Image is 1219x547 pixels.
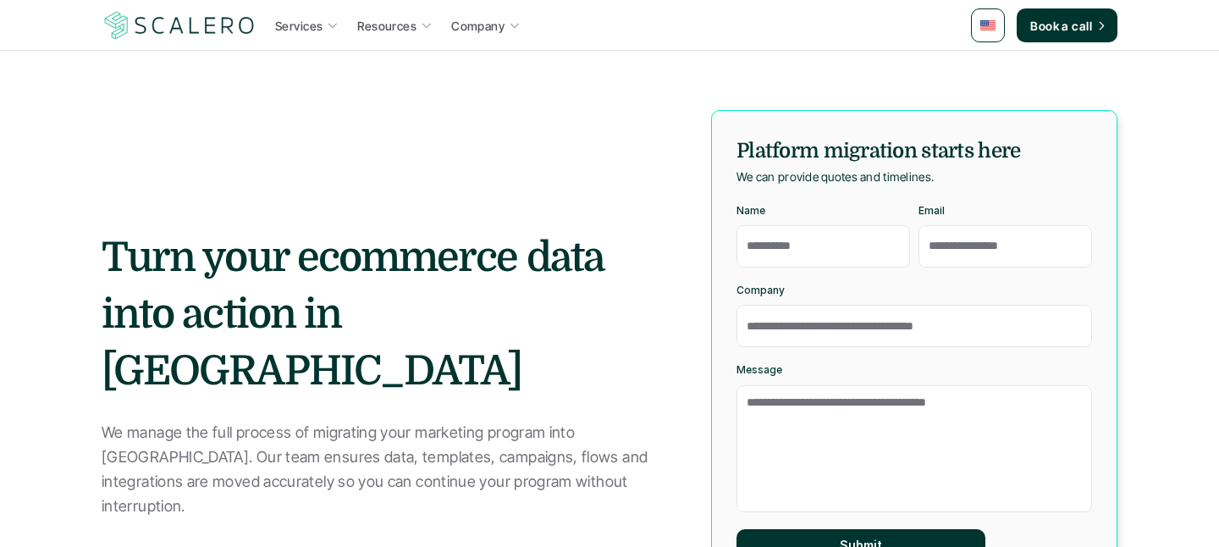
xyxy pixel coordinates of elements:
h5: Platform migration starts here [736,135,1092,166]
p: Book a call [1030,17,1092,35]
h2: Turn your ecommerce data into action in [GEOGRAPHIC_DATA] [102,229,673,401]
input: Name [736,225,910,268]
img: Scalero company logo [102,9,257,41]
p: Services [275,17,323,35]
p: Resources [357,17,416,35]
a: Scalero company logo [102,10,257,41]
textarea: Message [736,385,1092,512]
p: We can provide quotes and timelines. [736,166,934,187]
input: Email [918,225,1092,268]
p: Company [451,17,505,35]
p: We manage the full process of migrating your marketing program into [GEOGRAPHIC_DATA]. Our team e... [102,421,652,518]
p: Message [736,364,782,376]
input: Company [736,305,1092,347]
p: Company [736,285,785,296]
p: Name [736,205,765,217]
a: Book a call [1017,8,1117,42]
p: Email [918,205,945,217]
